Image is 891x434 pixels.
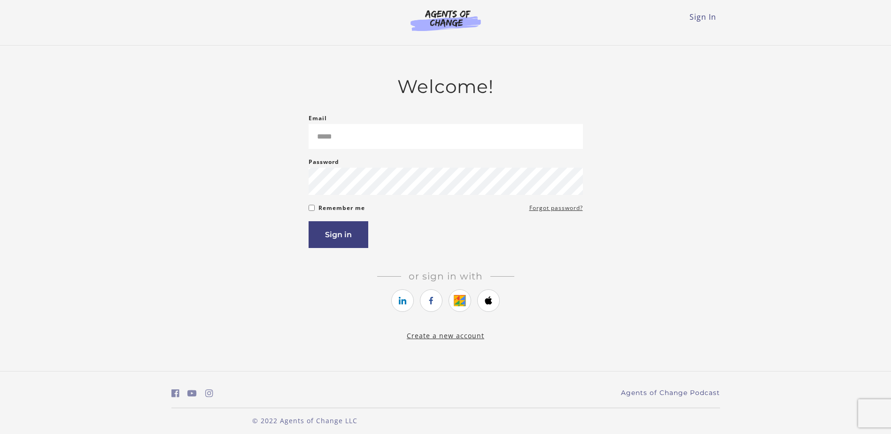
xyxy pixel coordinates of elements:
[187,389,197,398] i: https://www.youtube.com/c/AgentsofChangeTestPrepbyMeaganMitchell (Open in a new window)
[449,289,471,312] a: https://courses.thinkific.com/users/auth/google?ss%5Breferral%5D=&ss%5Buser_return_to%5D=&ss%5Bvi...
[205,389,213,398] i: https://www.instagram.com/agentsofchangeprep/ (Open in a new window)
[171,389,179,398] i: https://www.facebook.com/groups/aswbtestprep (Open in a new window)
[171,387,179,400] a: https://www.facebook.com/groups/aswbtestprep (Open in a new window)
[401,9,491,31] img: Agents of Change Logo
[420,289,442,312] a: https://courses.thinkific.com/users/auth/facebook?ss%5Breferral%5D=&ss%5Buser_return_to%5D=&ss%5B...
[391,289,414,312] a: https://courses.thinkific.com/users/auth/linkedin?ss%5Breferral%5D=&ss%5Buser_return_to%5D=&ss%5B...
[309,221,368,248] button: Sign in
[407,331,484,340] a: Create a new account
[205,387,213,400] a: https://www.instagram.com/agentsofchangeprep/ (Open in a new window)
[401,271,490,282] span: Or sign in with
[690,12,716,22] a: Sign In
[309,156,339,168] label: Password
[309,76,583,98] h2: Welcome!
[309,113,327,124] label: Email
[318,202,365,214] label: Remember me
[529,202,583,214] a: Forgot password?
[187,387,197,400] a: https://www.youtube.com/c/AgentsofChangeTestPrepbyMeaganMitchell (Open in a new window)
[477,289,500,312] a: https://courses.thinkific.com/users/auth/apple?ss%5Breferral%5D=&ss%5Buser_return_to%5D=&ss%5Bvis...
[171,416,438,426] p: © 2022 Agents of Change LLC
[621,388,720,398] a: Agents of Change Podcast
